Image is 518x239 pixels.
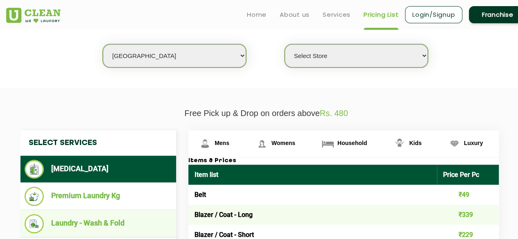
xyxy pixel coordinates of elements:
[25,214,44,233] img: Laundry - Wash & Fold
[215,140,229,146] span: Mens
[437,205,499,225] td: ₹339
[25,160,172,179] li: [MEDICAL_DATA]
[271,140,295,146] span: Womens
[409,140,421,146] span: Kids
[437,165,499,185] th: Price Per Pc
[321,136,335,151] img: Household
[188,185,437,205] td: Belt
[25,160,44,179] img: Dry Cleaning
[20,130,176,156] h4: Select Services
[320,109,348,118] span: Rs. 480
[337,140,367,146] span: Household
[392,136,407,151] img: Kids
[25,187,44,206] img: Premium Laundry Kg
[188,205,437,225] td: Blazer / Coat - Long
[188,157,499,165] h3: Items & Prices
[464,140,483,146] span: Luxury
[188,165,437,185] th: Item list
[405,6,462,23] a: Login/Signup
[198,136,212,151] img: Mens
[280,10,310,20] a: About us
[247,10,267,20] a: Home
[25,214,172,233] li: Laundry - Wash & Fold
[364,10,398,20] a: Pricing List
[25,187,172,206] li: Premium Laundry Kg
[6,8,61,23] img: UClean Laundry and Dry Cleaning
[255,136,269,151] img: Womens
[323,10,351,20] a: Services
[437,185,499,205] td: ₹49
[447,136,461,151] img: Luxury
